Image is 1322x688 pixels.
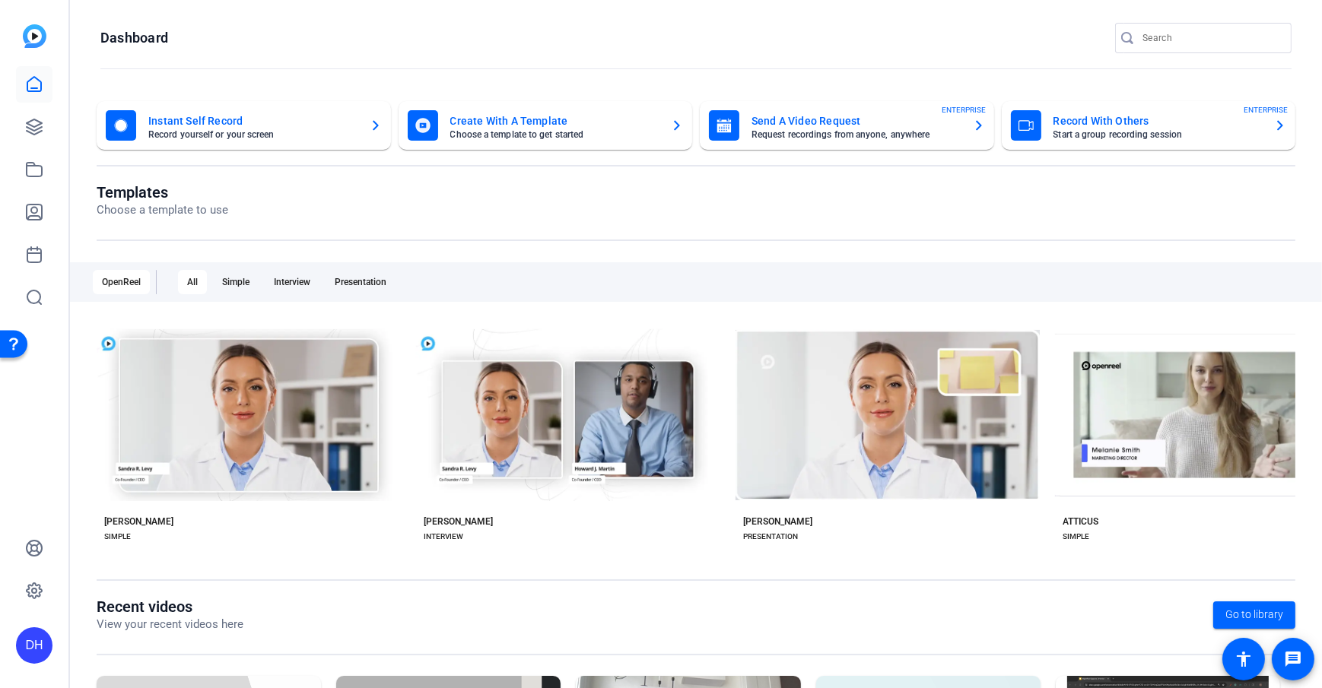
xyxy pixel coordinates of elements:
[97,616,243,633] p: View your recent videos here
[700,101,994,150] button: Send A Video RequestRequest recordings from anyone, anywhereENTERPRISE
[16,627,52,664] div: DH
[326,270,396,294] div: Presentation
[752,112,961,130] mat-card-title: Send A Video Request
[178,270,207,294] div: All
[148,112,358,130] mat-card-title: Instant Self Record
[97,598,243,616] h1: Recent videos
[104,531,131,543] div: SIMPLE
[97,101,391,150] button: Instant Self RecordRecord yourself or your screen
[100,29,168,47] h1: Dashboard
[1225,607,1283,623] span: Go to library
[743,531,798,543] div: PRESENTATION
[104,515,173,528] div: [PERSON_NAME]
[1053,112,1263,130] mat-card-title: Record With Others
[97,183,228,201] h1: Templates
[424,515,493,528] div: [PERSON_NAME]
[1235,650,1253,668] mat-icon: accessibility
[1244,104,1288,116] span: ENTERPRISE
[265,270,319,294] div: Interview
[1142,29,1279,47] input: Search
[23,24,46,48] img: blue-gradient.svg
[752,130,961,139] mat-card-subtitle: Request recordings from anyone, anywhere
[424,531,463,543] div: INTERVIEW
[1284,650,1302,668] mat-icon: message
[1063,515,1098,528] div: ATTICUS
[743,515,812,528] div: [PERSON_NAME]
[97,201,228,219] p: Choose a template to use
[1002,101,1296,150] button: Record With OthersStart a group recording sessionENTERPRISE
[213,270,259,294] div: Simple
[93,270,150,294] div: OpenReel
[1063,531,1089,543] div: SIMPLE
[399,101,693,150] button: Create With A TemplateChoose a template to get started
[1053,130,1263,139] mat-card-subtitle: Start a group recording session
[148,130,358,139] mat-card-subtitle: Record yourself or your screen
[450,112,659,130] mat-card-title: Create With A Template
[1213,601,1295,629] a: Go to library
[942,104,987,116] span: ENTERPRISE
[450,130,659,139] mat-card-subtitle: Choose a template to get started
